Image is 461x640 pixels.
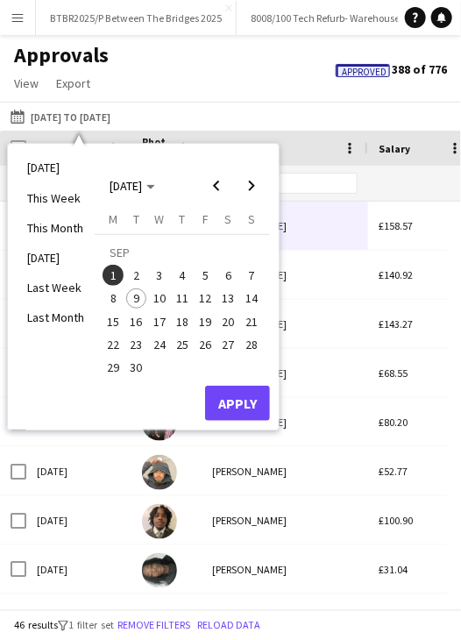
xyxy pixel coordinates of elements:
a: View [7,72,46,95]
span: 12 [195,288,216,309]
span: £80.20 [379,416,408,429]
button: Previous month [199,168,234,203]
span: [DATE] [110,178,142,194]
button: 07-09-2025 [240,264,263,287]
span: 10 [149,288,170,309]
span: View [14,75,39,91]
button: 03-09-2025 [148,264,171,287]
button: 29-09-2025 [102,356,124,379]
button: 28-09-2025 [240,333,263,356]
input: Name Filter Input [244,173,358,194]
span: 18 [172,311,193,332]
img: Joseph Igbuya [142,553,177,588]
button: BTBR2025/P Between The Bridges 2025 [36,1,237,35]
span: 16 [126,311,147,332]
button: Choose month and year [103,170,162,202]
span: 25 [172,334,193,355]
div: [PERSON_NAME] [202,251,368,299]
span: 11 [172,288,193,309]
span: T [133,211,139,227]
button: 13-09-2025 [216,287,239,309]
button: 25-09-2025 [171,333,194,356]
button: 20-09-2025 [216,310,239,333]
span: W [154,211,164,227]
div: [PERSON_NAME] [202,300,368,348]
span: £143.27 [379,317,413,331]
span: 27 [218,334,239,355]
button: 21-09-2025 [240,310,263,333]
li: [DATE] [17,243,95,273]
span: F [202,211,209,227]
span: M [109,211,117,227]
span: 7 [241,265,262,286]
span: 22 [103,334,124,355]
span: Name [212,142,240,155]
button: 11-09-2025 [171,287,194,309]
span: Export [56,75,90,91]
img: Moses Kalule [142,504,177,539]
span: 28 [241,334,262,355]
span: Salary [379,142,410,155]
button: 02-09-2025 [124,264,147,287]
span: £31.04 [379,563,408,576]
span: S [225,211,232,227]
span: 1 filter set [68,619,114,632]
button: 24-09-2025 [148,333,171,356]
button: 17-09-2025 [148,310,171,333]
span: 2 [126,265,147,286]
span: £52.77 [379,465,408,478]
span: 8 [103,288,124,309]
button: 08-09-2025 [102,287,124,309]
div: [PERSON_NAME] [202,202,368,250]
li: Last Week [17,273,95,302]
div: [PERSON_NAME] [202,545,368,594]
button: 8008/100 Tech Refurb- Warehouse [237,1,415,35]
td: SEP [102,241,263,264]
button: 04-09-2025 [171,264,194,287]
span: 30 [126,357,147,378]
button: 23-09-2025 [124,333,147,356]
li: Last Month [17,302,95,332]
div: [PERSON_NAME] [202,349,368,397]
button: 22-09-2025 [102,333,124,356]
span: 9 [126,288,147,309]
button: 01-09-2025 [102,264,124,287]
img: Conor Doherty [142,455,177,490]
button: [DATE] to [DATE] [7,106,114,127]
span: 6 [218,265,239,286]
button: 14-09-2025 [240,287,263,309]
span: £140.92 [379,268,413,281]
span: 3 [149,265,170,286]
span: 4 [172,265,193,286]
span: Date [37,142,61,155]
div: [DATE] [26,545,131,594]
span: 24 [149,334,170,355]
button: 15-09-2025 [102,310,124,333]
button: 16-09-2025 [124,310,147,333]
a: Export [49,72,97,95]
span: 26 [195,334,216,355]
button: 09-09-2025 [124,287,147,309]
li: [DATE] [17,153,95,182]
div: [PERSON_NAME] [202,496,368,544]
button: Next month [234,168,269,203]
span: 5 [195,265,216,286]
span: £158.57 [379,219,413,232]
button: 30-09-2025 [124,356,147,379]
button: 12-09-2025 [194,287,216,309]
button: Apply [205,386,270,421]
span: 21 [241,311,262,332]
span: 13 [218,288,239,309]
li: This Month [17,213,95,243]
span: T [179,211,185,227]
span: 23 [126,334,147,355]
div: [DATE] [26,447,131,495]
span: 19 [195,311,216,332]
span: £100.90 [379,514,413,527]
span: 1 [103,265,124,286]
button: Remove filters [114,616,194,636]
button: 27-09-2025 [216,333,239,356]
li: This Week [17,183,95,213]
div: [PERSON_NAME] [202,398,368,446]
button: 26-09-2025 [194,333,216,356]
